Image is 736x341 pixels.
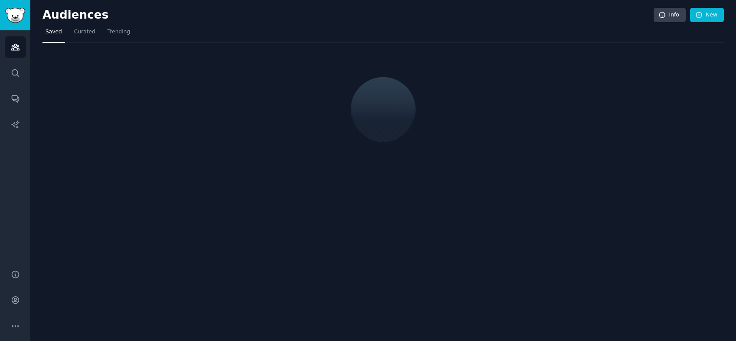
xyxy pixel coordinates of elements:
[107,28,130,36] span: Trending
[74,28,95,36] span: Curated
[46,28,62,36] span: Saved
[42,25,65,43] a: Saved
[42,8,654,22] h2: Audiences
[71,25,98,43] a: Curated
[5,8,25,23] img: GummySearch logo
[654,8,686,23] a: Info
[690,8,724,23] a: New
[104,25,133,43] a: Trending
